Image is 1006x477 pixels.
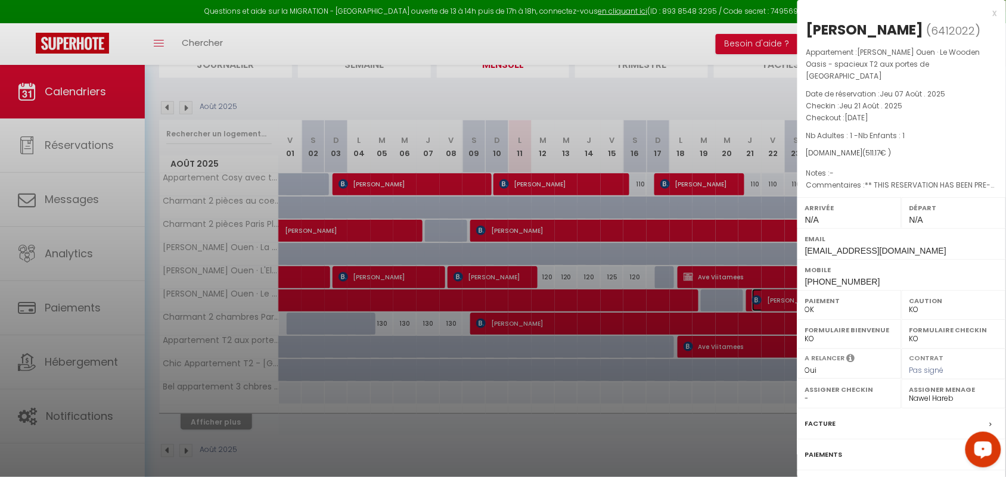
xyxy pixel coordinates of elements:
[806,179,997,191] p: Commentaires :
[927,22,981,39] span: ( )
[805,324,894,336] label: Formulaire Bienvenue
[866,148,881,158] span: 511.17
[909,295,998,307] label: Caution
[806,47,980,81] span: [PERSON_NAME] Ouen · Le Wooden Oasis - spacieux T2 aux portes de [GEOGRAPHIC_DATA]
[805,295,894,307] label: Paiement
[805,353,845,363] label: A relancer
[909,353,944,361] label: Contrat
[840,101,903,111] span: Jeu 21 Août . 2025
[806,20,924,39] div: [PERSON_NAME]
[909,365,944,375] span: Pas signé
[806,130,905,141] span: Nb Adultes : 1 -
[805,448,843,461] label: Paiements
[805,264,998,276] label: Mobile
[806,112,997,124] p: Checkout :
[805,215,819,225] span: N/A
[805,277,880,286] span: [PHONE_NUMBER]
[863,148,892,158] span: ( € )
[847,353,855,366] i: Sélectionner OUI si vous souhaiter envoyer les séquences de messages post-checkout
[909,215,923,225] span: N/A
[845,113,869,123] span: [DATE]
[909,384,998,395] label: Assigner Menage
[932,23,976,38] span: 6412022
[797,6,997,20] div: x
[909,202,998,214] label: Départ
[805,246,946,255] span: [EMAIL_ADDRESS][DOMAIN_NAME]
[880,89,946,99] span: Jeu 07 Août . 2025
[805,384,894,395] label: Assigner Checkin
[909,324,998,336] label: Formulaire Checkin
[805,233,998,245] label: Email
[956,427,1006,477] iframe: LiveChat chat widget
[805,202,894,214] label: Arrivée
[859,130,905,141] span: Nb Enfants : 1
[806,88,997,100] p: Date de réservation :
[806,148,997,159] div: [DOMAIN_NAME]
[806,167,997,179] p: Notes :
[806,46,997,82] p: Appartement :
[806,100,997,112] p: Checkin :
[830,168,834,178] span: -
[805,417,836,430] label: Facture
